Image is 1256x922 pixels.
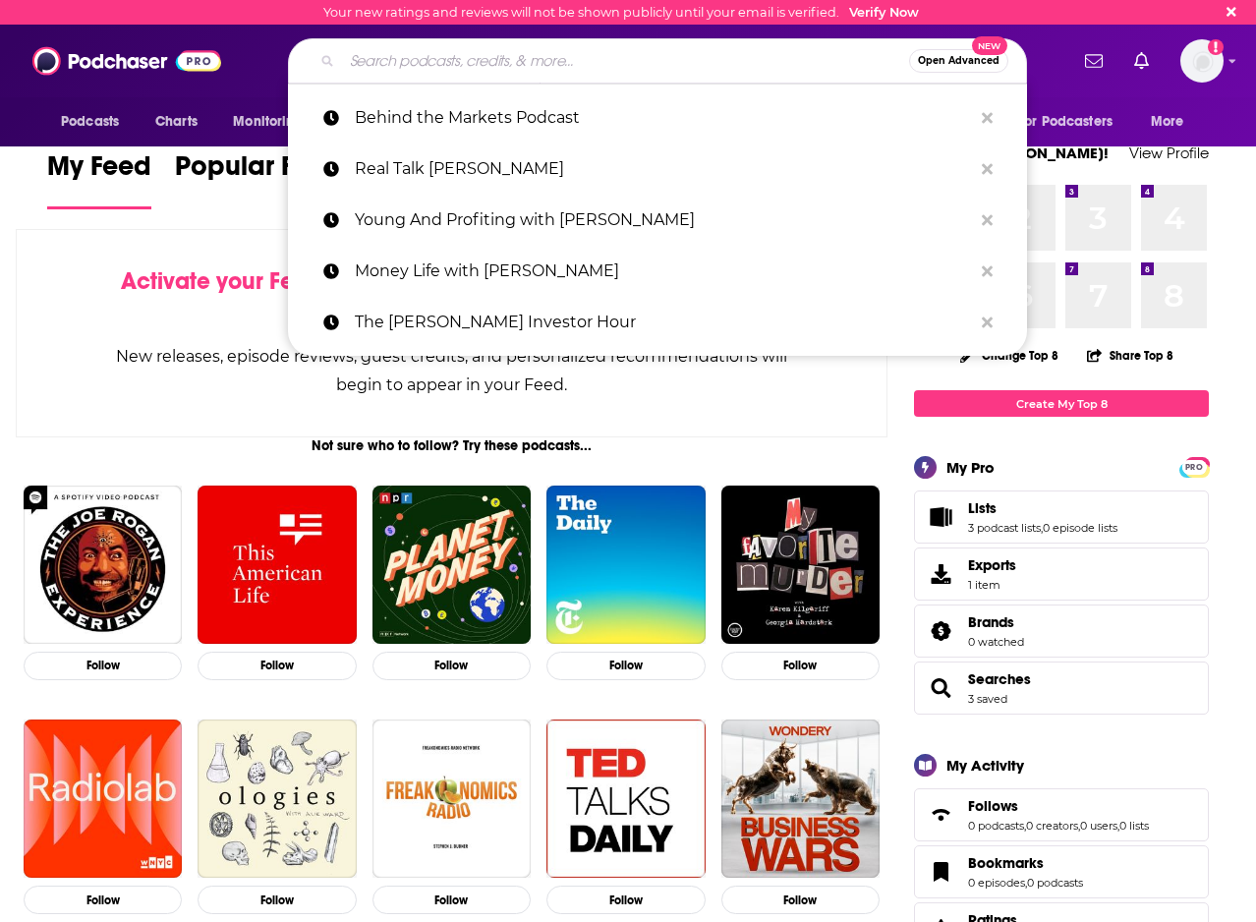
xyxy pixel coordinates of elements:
[914,662,1209,715] span: Searches
[914,547,1209,601] a: Exports
[47,149,151,209] a: My Feed
[1025,876,1027,890] span: ,
[175,149,342,195] span: Popular Feed
[323,5,919,20] div: Your new ratings and reviews will not be shown publicly until your email is verified.
[946,756,1024,775] div: My Activity
[968,556,1016,574] span: Exports
[288,144,1027,195] a: Real Talk [PERSON_NAME]
[546,486,705,644] img: The Daily
[948,343,1070,368] button: Change Top 8
[372,486,531,644] img: Planet Money
[198,486,356,644] a: This American Life
[918,56,999,66] span: Open Advanced
[1182,459,1206,474] a: PRO
[372,720,531,878] a: Freakonomics Radio
[288,38,1027,84] div: Search podcasts, credits, & more...
[198,720,356,878] img: Ologies with Alie Ward
[372,886,531,914] button: Follow
[721,886,880,914] button: Follow
[921,858,960,886] a: Bookmarks
[546,652,705,680] button: Follow
[1018,108,1113,136] span: For Podcasters
[24,720,182,878] img: Radiolab
[909,49,1008,73] button: Open AdvancedNew
[1027,876,1083,890] a: 0 podcasts
[972,36,1007,55] span: New
[372,652,531,680] button: Follow
[968,613,1014,631] span: Brands
[288,92,1027,144] a: Behind the Markets Podcast
[1077,44,1111,78] a: Show notifications dropdown
[1182,460,1206,475] span: PRO
[968,578,1016,592] span: 1 item
[1208,39,1224,55] svg: Email not verified
[175,149,342,209] a: Popular Feed
[968,499,1117,517] a: Lists
[198,652,356,680] button: Follow
[121,266,322,296] span: Activate your Feed
[61,108,119,136] span: Podcasts
[721,720,880,878] img: Business Wars
[1078,819,1080,833] span: ,
[968,854,1044,872] span: Bookmarks
[968,797,1149,815] a: Follows
[1086,336,1174,375] button: Share Top 8
[219,103,328,141] button: open menu
[921,560,960,588] span: Exports
[288,246,1027,297] a: Money Life with [PERSON_NAME]
[968,797,1018,815] span: Follows
[721,486,880,644] img: My Favorite Murder with Karen Kilgariff and Georgia Hardstark
[1026,819,1078,833] a: 0 creators
[1005,103,1141,141] button: open menu
[1180,39,1224,83] button: Show profile menu
[1126,44,1157,78] a: Show notifications dropdown
[914,605,1209,658] span: Brands
[288,297,1027,348] a: The [PERSON_NAME] Investor Hour
[24,886,182,914] button: Follow
[968,499,997,517] span: Lists
[921,617,960,645] a: Brands
[24,652,182,680] button: Follow
[1041,521,1043,535] span: ,
[968,819,1024,833] a: 0 podcasts
[233,108,303,136] span: Monitoring
[914,788,1209,841] span: Follows
[968,670,1031,688] a: Searches
[1080,819,1117,833] a: 0 users
[968,876,1025,890] a: 0 episodes
[155,108,198,136] span: Charts
[355,92,972,144] p: Behind the Markets Podcast
[355,195,972,246] p: Young And Profiting with Hala Taha
[115,342,788,399] div: New releases, episode reviews, guest credits, and personalized recommendations will begin to appe...
[546,720,705,878] img: TED Talks Daily
[721,652,880,680] button: Follow
[914,390,1209,417] a: Create My Top 8
[342,45,909,77] input: Search podcasts, credits, & more...
[32,42,221,80] img: Podchaser - Follow, Share and Rate Podcasts
[24,486,182,644] img: The Joe Rogan Experience
[1151,108,1184,136] span: More
[198,886,356,914] button: Follow
[921,801,960,829] a: Follows
[115,267,788,324] div: by following Podcasts, Creators, Lists, and other Users!
[355,144,972,195] p: Real Talk Ryan Jespersen
[1043,521,1117,535] a: 0 episode lists
[143,103,209,141] a: Charts
[921,674,960,702] a: Searches
[914,490,1209,544] span: Lists
[914,845,1209,898] span: Bookmarks
[849,5,919,20] a: Verify Now
[1117,819,1119,833] span: ,
[968,613,1024,631] a: Brands
[546,886,705,914] button: Follow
